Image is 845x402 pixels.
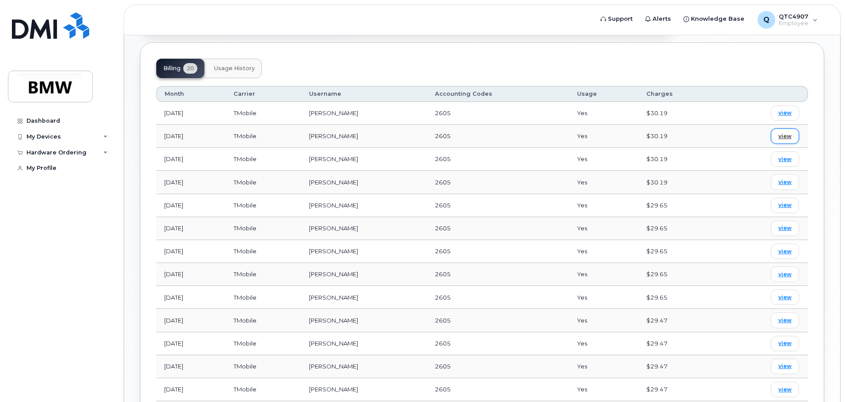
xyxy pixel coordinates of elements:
[779,13,808,20] span: QTC4907
[646,316,713,325] div: $29.47
[646,247,713,255] div: $29.65
[226,309,301,332] td: TMobile
[771,174,799,190] a: view
[301,286,427,309] td: [PERSON_NAME]
[778,155,792,163] span: view
[435,132,451,139] span: 2605
[156,240,226,263] td: [DATE]
[569,148,638,171] td: Yes
[435,225,451,232] span: 2605
[427,86,569,102] th: Accounting Codes
[807,364,838,395] iframe: Messenger Launcher
[435,386,451,393] span: 2605
[569,378,638,401] td: Yes
[771,221,799,236] a: view
[301,125,427,148] td: [PERSON_NAME]
[301,148,427,171] td: [PERSON_NAME]
[763,15,770,25] span: Q
[301,355,427,378] td: [PERSON_NAME]
[435,155,451,162] span: 2605
[301,332,427,355] td: [PERSON_NAME]
[594,10,639,28] a: Support
[569,125,638,148] td: Yes
[778,109,792,117] span: view
[771,198,799,213] a: view
[646,339,713,348] div: $29.47
[569,171,638,194] td: Yes
[771,382,799,397] a: view
[771,151,799,167] a: view
[435,202,451,209] span: 2605
[569,86,638,102] th: Usage
[771,312,799,328] a: view
[226,355,301,378] td: TMobile
[301,171,427,194] td: [PERSON_NAME]
[301,240,427,263] td: [PERSON_NAME]
[569,263,638,286] td: Yes
[778,224,792,232] span: view
[778,339,792,347] span: view
[156,217,226,240] td: [DATE]
[778,178,792,186] span: view
[226,332,301,355] td: TMobile
[771,289,799,305] a: view
[226,263,301,286] td: TMobile
[301,378,427,401] td: [PERSON_NAME]
[646,293,713,302] div: $29.65
[569,355,638,378] td: Yes
[226,86,301,102] th: Carrier
[771,336,799,351] a: view
[435,294,451,301] span: 2605
[435,109,451,116] span: 2605
[569,102,638,125] td: Yes
[569,240,638,263] td: Yes
[779,20,808,27] span: Employee
[646,132,713,140] div: $30.19
[226,171,301,194] td: TMobile
[301,309,427,332] td: [PERSON_NAME]
[226,194,301,217] td: TMobile
[646,155,713,163] div: $30.19
[608,15,633,23] span: Support
[646,201,713,210] div: $29.65
[156,355,226,378] td: [DATE]
[435,317,451,324] span: 2605
[156,125,226,148] td: [DATE]
[646,178,713,187] div: $30.19
[778,362,792,370] span: view
[691,15,744,23] span: Knowledge Base
[569,309,638,332] td: Yes
[646,109,713,117] div: $30.19
[226,148,301,171] td: TMobile
[778,316,792,324] span: view
[156,332,226,355] td: [DATE]
[435,179,451,186] span: 2605
[778,271,792,278] span: view
[569,286,638,309] td: Yes
[435,248,451,255] span: 2605
[226,240,301,263] td: TMobile
[226,378,301,401] td: TMobile
[639,10,677,28] a: Alerts
[646,224,713,233] div: $29.65
[778,132,792,140] span: view
[226,217,301,240] td: TMobile
[569,194,638,217] td: Yes
[646,385,713,394] div: $29.47
[771,267,799,282] a: view
[751,11,824,29] div: QTC4907
[156,309,226,332] td: [DATE]
[778,248,792,255] span: view
[301,194,427,217] td: [PERSON_NAME]
[301,217,427,240] td: [PERSON_NAME]
[435,363,451,370] span: 2605
[214,65,255,72] span: Usage History
[653,15,671,23] span: Alerts
[771,244,799,259] a: view
[156,286,226,309] td: [DATE]
[301,263,427,286] td: [PERSON_NAME]
[226,102,301,125] td: TMobile
[301,86,427,102] th: Username
[677,10,751,28] a: Knowledge Base
[435,340,451,347] span: 2605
